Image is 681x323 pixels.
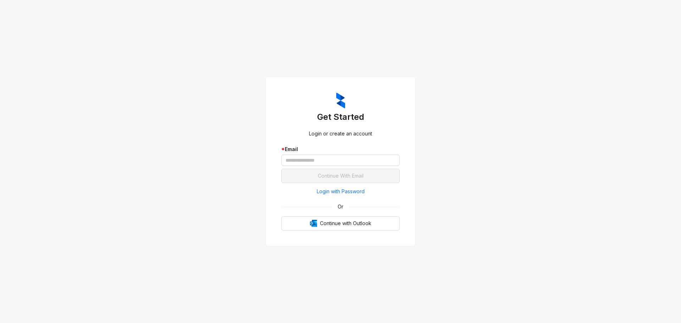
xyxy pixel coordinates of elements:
[333,203,348,211] span: Or
[281,186,400,197] button: Login with Password
[281,111,400,123] h3: Get Started
[281,145,400,153] div: Email
[281,130,400,138] div: Login or create an account
[336,93,345,109] img: ZumaIcon
[281,169,400,183] button: Continue With Email
[281,216,400,230] button: OutlookContinue with Outlook
[317,188,365,195] span: Login with Password
[320,219,371,227] span: Continue with Outlook
[310,220,317,227] img: Outlook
